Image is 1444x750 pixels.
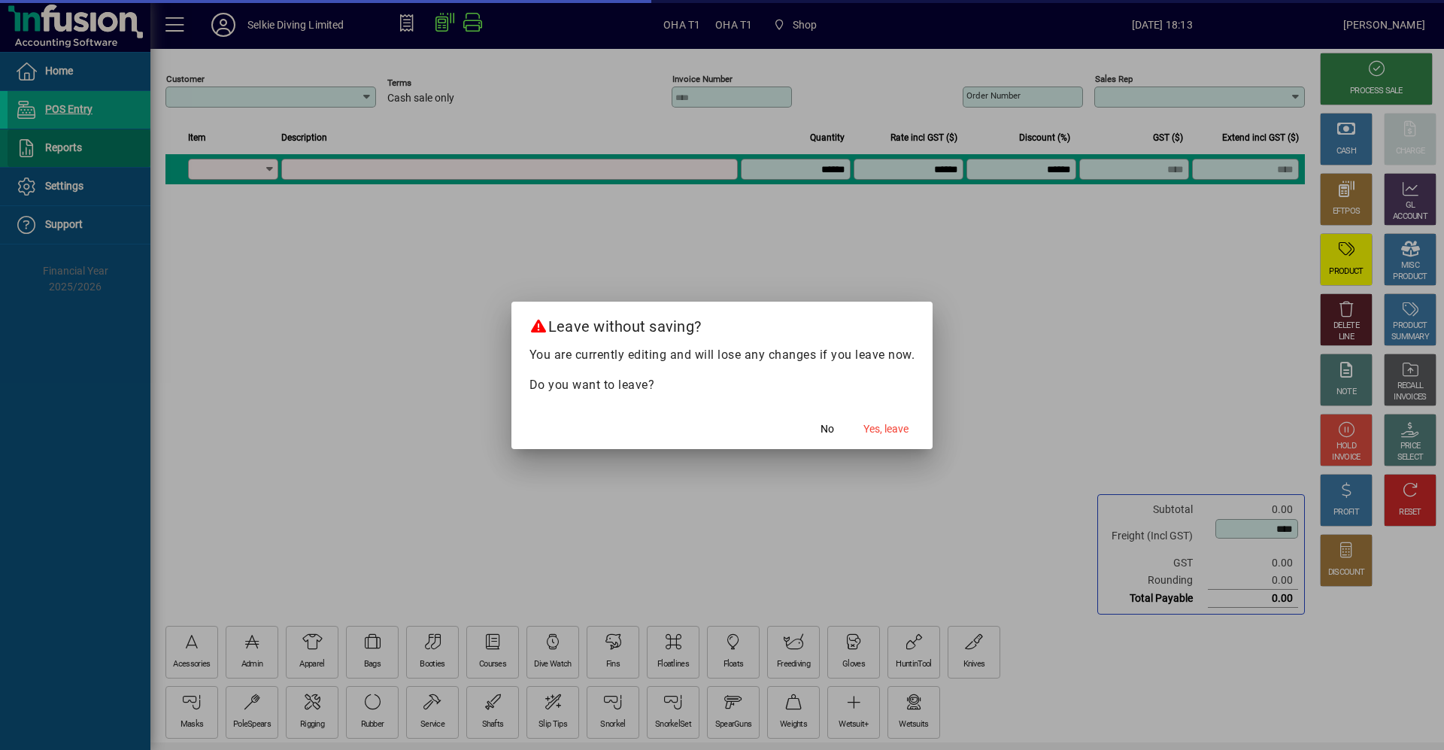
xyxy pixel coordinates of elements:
button: Yes, leave [857,416,915,443]
h2: Leave without saving? [511,302,933,345]
button: No [803,416,851,443]
span: Yes, leave [863,421,909,437]
p: You are currently editing and will lose any changes if you leave now. [529,346,915,364]
span: No [821,421,834,437]
p: Do you want to leave? [529,376,915,394]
